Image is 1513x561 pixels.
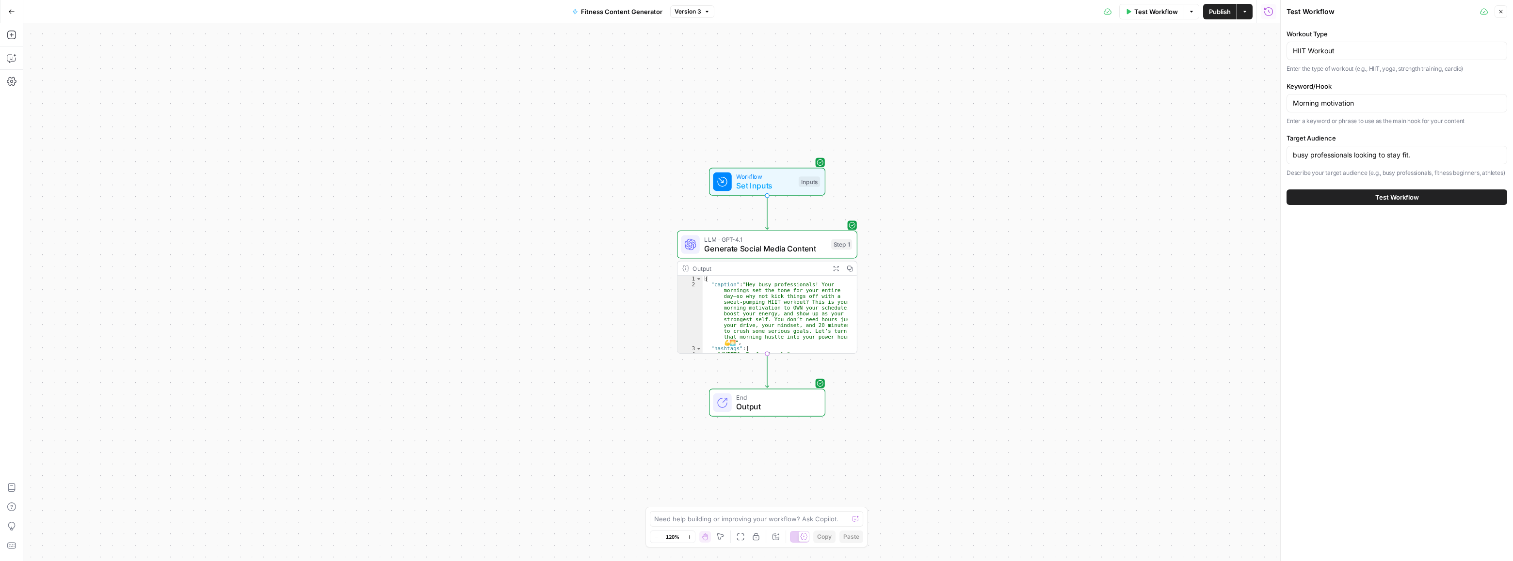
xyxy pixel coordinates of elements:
[581,7,662,16] span: Fitness Content Generator
[736,393,815,402] span: End
[1287,116,1507,126] p: Enter a keyword or phrase to use as the main hook for your content
[813,530,836,543] button: Copy
[765,196,769,230] g: Edge from start to step_1
[704,234,826,244] span: LLM · GPT-4.1
[704,243,826,254] span: Generate Social Media Content
[736,172,794,181] span: Workflow
[1209,7,1231,16] span: Publish
[1287,189,1507,205] button: Test Workflow
[1375,192,1419,202] span: Test Workflow
[677,389,857,417] div: EndOutput
[765,354,769,388] g: Edge from step_1 to end
[1287,168,1507,178] p: Describe your target audience (e.g., busy professionals, fitness beginners, athletes)
[736,180,794,191] span: Set Inputs
[1203,4,1237,19] button: Publish
[1134,7,1178,16] span: Test Workflow
[666,533,679,541] span: 120%
[817,532,832,541] span: Copy
[1287,133,1507,143] label: Target Audience
[677,351,703,357] div: 4
[677,281,703,345] div: 2
[736,401,815,412] span: Output
[1287,81,1507,91] label: Keyword/Hook
[1293,98,1501,108] input: morning motivation
[692,264,825,273] div: Output
[695,345,702,351] span: Toggle code folding, rows 3 through 9
[1293,46,1501,56] input: HIIT workout
[799,176,820,187] div: Inputs
[670,5,714,18] button: Version 3
[843,532,859,541] span: Paste
[677,345,703,351] div: 3
[1119,4,1184,19] button: Test Workflow
[566,4,668,19] button: Fitness Content Generator
[677,168,857,196] div: WorkflowSet InputsInputs
[675,7,701,16] span: Version 3
[1293,150,1501,160] input: busy professionals looking to stay fit
[695,276,702,281] span: Toggle code folding, rows 1 through 11
[1287,64,1507,74] p: Enter the type of workout (e.g., HIIT, yoga, strength training, cardio)
[677,276,703,281] div: 1
[677,231,857,354] div: LLM · GPT-4.1Generate Social Media ContentStep 1Output{ "caption":"Hey busy professionals! Your m...
[1287,29,1507,39] label: Workout Type
[831,239,852,250] div: Step 1
[839,530,863,543] button: Paste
